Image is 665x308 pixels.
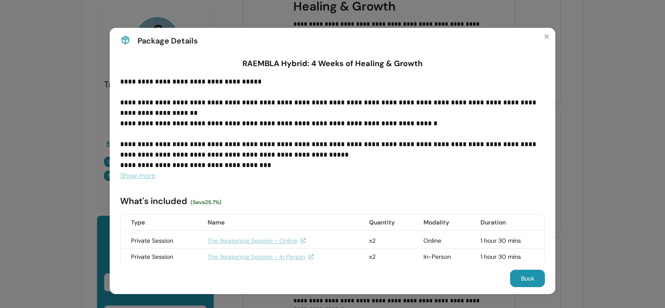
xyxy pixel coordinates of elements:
[131,253,173,261] span: Private Session
[197,214,359,231] th: Name
[423,237,441,244] span: Online
[131,237,173,244] span: Private Session
[121,214,197,231] th: Type
[480,237,521,244] span: 1 hour 30 mins
[138,35,198,47] span: Package Details
[359,214,413,231] th: Quantity
[208,252,314,261] a: The Awakening Session - In Person
[540,30,554,44] button: Close
[510,270,545,287] button: Book
[120,57,545,70] h1: RAEMBLA Hybrid: 4 Weeks of Healing & Growth
[120,195,545,207] p: What's included
[480,253,521,261] span: 1 hour 30 mins
[369,237,376,244] span: x2
[208,236,306,245] a: The Awakening Session - Online
[369,253,376,261] span: x2
[120,171,155,180] span: Show more
[470,214,544,231] th: Duration
[423,253,451,261] span: In-Person
[191,199,222,206] span: (Save 25.7 %)
[413,214,470,231] th: Modality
